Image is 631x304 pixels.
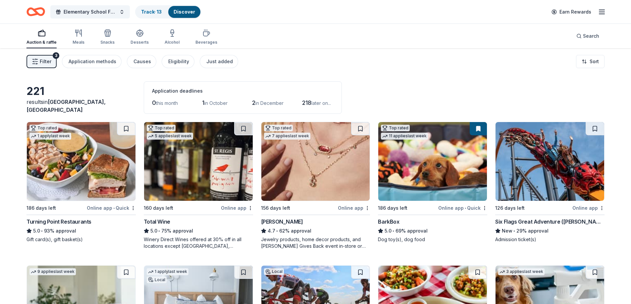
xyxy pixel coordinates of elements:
button: Causes [127,55,156,68]
div: Turning Point Restaurants [26,218,91,226]
div: Application deadlines [152,87,334,95]
a: Discover [174,9,195,15]
div: Admission ticket(s) [495,236,605,243]
div: Winery Direct Wines offered at 30% off in all locations except [GEOGRAPHIC_DATA], [GEOGRAPHIC_DAT... [144,236,253,249]
img: Image for Total Wine [144,122,253,201]
div: Top rated [264,125,293,131]
span: • [158,228,160,234]
img: Image for Six Flags Great Adventure (Jackson Township) [496,122,604,201]
button: Application methods [62,55,122,68]
span: later on... [311,100,331,106]
span: • [113,205,115,211]
div: Online app [338,204,370,212]
div: 1 apply last week [147,268,188,275]
div: Jewelry products, home decor products, and [PERSON_NAME] Gives Back event in-store or online (or ... [261,236,370,249]
div: Top rated [381,125,410,131]
button: Eligibility [162,55,194,68]
span: • [514,228,515,234]
div: Causes [133,58,151,65]
a: Earn Rewards [548,6,595,18]
div: 3 applies last week [498,268,545,275]
div: Top rated [29,125,58,131]
div: Snacks [100,40,115,45]
div: 11 applies last week [381,133,428,140]
a: Track· 13 [141,9,162,15]
div: Total Wine [144,218,170,226]
span: • [41,228,43,234]
a: Image for Turning Point RestaurantsTop rated1 applylast week186 days leftOnline app•QuickTurning ... [26,122,136,243]
button: Sort [576,55,605,68]
div: results [26,98,136,114]
div: 9 applies last week [29,268,76,275]
button: Search [571,29,605,43]
button: Beverages [195,26,217,48]
div: 5 applies last week [147,133,193,140]
a: Home [26,4,45,20]
button: Alcohol [165,26,180,48]
div: 221 [26,85,136,98]
div: 93% approval [26,227,136,235]
div: Top rated [147,125,176,131]
span: in October [204,100,228,106]
span: New [502,227,512,235]
a: Image for BarkBoxTop rated11 applieslast week186 days leftOnline app•QuickBarkBox5.0•69% approval... [378,122,487,243]
img: Image for Kendra Scott [261,122,370,201]
div: Auction & raffle [26,40,57,45]
div: Local [147,277,167,283]
div: Six Flags Great Adventure ([PERSON_NAME][GEOGRAPHIC_DATA]) [495,218,605,226]
div: 156 days left [261,204,290,212]
div: Meals [73,40,84,45]
div: Online app [572,204,605,212]
button: Meals [73,26,84,48]
span: 2 [252,99,255,106]
div: 69% approval [378,227,487,235]
span: in December [255,100,284,106]
span: • [465,205,466,211]
div: 160 days left [144,204,173,212]
span: Elementary School Fundraiser/ Tricky Tray [64,8,117,16]
span: 5.0 [385,227,392,235]
div: Online app Quick [87,204,136,212]
span: this month [156,100,178,106]
div: Beverages [195,40,217,45]
span: [GEOGRAPHIC_DATA], [GEOGRAPHIC_DATA] [26,99,106,113]
div: 29% approval [495,227,605,235]
button: Track· 13Discover [135,5,201,19]
button: Elementary School Fundraiser/ Tricky Tray [50,5,130,19]
div: Eligibility [168,58,189,65]
span: Sort [590,58,599,65]
button: Just added [200,55,238,68]
div: 7 applies last week [264,133,310,140]
div: 62% approval [261,227,370,235]
div: 3 [53,52,59,59]
button: Filter3 [26,55,57,68]
span: 4.7 [268,227,275,235]
span: in [26,99,106,113]
div: 1 apply last week [29,133,71,140]
button: Auction & raffle [26,26,57,48]
div: 126 days left [495,204,525,212]
div: Online app [221,204,253,212]
img: Image for Turning Point Restaurants [27,122,135,201]
span: • [276,228,278,234]
span: 5.0 [33,227,40,235]
span: 0 [152,99,156,106]
span: 5.0 [150,227,157,235]
a: Image for Kendra ScottTop rated7 applieslast week156 days leftOnline app[PERSON_NAME]4.7•62% appr... [261,122,370,249]
a: Image for Total WineTop rated5 applieslast week160 days leftOnline appTotal Wine5.0•75% approvalW... [144,122,253,249]
button: Snacks [100,26,115,48]
div: 186 days left [26,204,56,212]
span: 1 [202,99,204,106]
div: 75% approval [144,227,253,235]
div: Alcohol [165,40,180,45]
div: Local [264,268,284,275]
span: 218 [302,99,311,106]
button: Desserts [131,26,149,48]
div: Dog toy(s), dog food [378,236,487,243]
span: Filter [40,58,51,65]
div: 186 days left [378,204,407,212]
a: Image for Six Flags Great Adventure (Jackson Township)126 days leftOnline appSix Flags Great Adve... [495,122,605,243]
span: Search [583,32,599,40]
div: Just added [206,58,233,65]
div: Application methods [69,58,116,65]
